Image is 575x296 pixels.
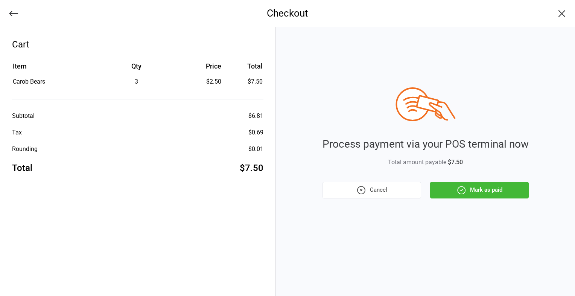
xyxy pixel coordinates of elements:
div: Process payment via your POS terminal now [322,136,529,152]
div: Total [12,161,32,175]
span: Carob Bears [13,78,45,85]
div: Subtotal [12,111,35,121]
div: $2.50 [179,77,221,86]
div: $0.01 [248,145,263,154]
th: Item [13,61,93,76]
th: Total [224,61,263,76]
div: Cart [12,38,263,51]
td: $7.50 [224,77,263,86]
div: Tax [12,128,22,137]
span: $7.50 [448,159,463,166]
div: Total amount payable [322,158,529,167]
div: $6.81 [248,111,263,121]
button: Cancel [322,182,421,198]
th: Qty [94,61,178,76]
div: Price [179,61,221,71]
div: $7.50 [240,161,263,175]
div: 3 [94,77,178,86]
button: Mark as paid [430,182,529,198]
div: $0.69 [248,128,263,137]
div: Rounding [12,145,38,154]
